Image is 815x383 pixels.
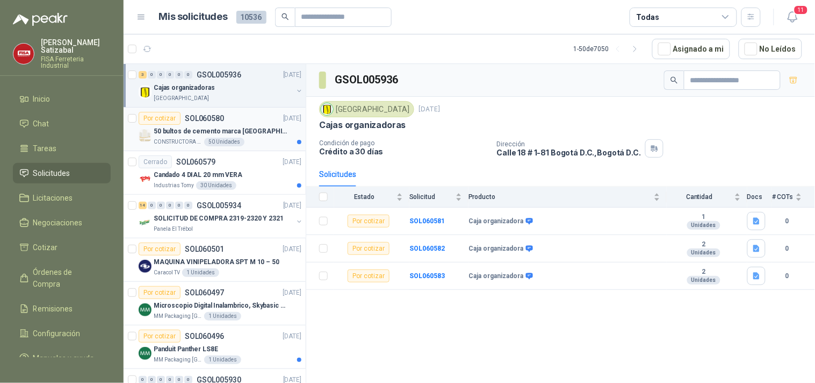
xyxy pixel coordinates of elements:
[468,193,652,201] span: Producto
[139,216,152,229] img: Company Logo
[13,212,111,233] a: Negociaciones
[348,215,390,228] div: Por cotizar
[184,71,192,79] div: 0
[33,93,51,105] span: Inicio
[139,173,152,186] img: Company Logo
[154,94,209,103] p: [GEOGRAPHIC_DATA]
[319,168,356,180] div: Solicitudes
[283,331,301,342] p: [DATE]
[185,245,224,253] p: SOL060501
[13,138,111,159] a: Tareas
[139,129,152,142] img: Company Logo
[13,13,68,26] img: Logo peakr
[139,260,152,273] img: Company Logo
[159,9,228,25] h1: Mis solicitudes
[139,303,152,316] img: Company Logo
[154,138,202,146] p: CONSTRUCTORA GRUPO FIP
[185,115,224,122] p: SOL060580
[157,202,165,209] div: 0
[166,71,174,79] div: 0
[13,262,111,294] a: Órdenes de Compra
[13,323,111,344] a: Configuración
[154,181,194,190] p: Industrias Tomy
[185,289,224,296] p: SOL060497
[154,214,284,224] p: SOLICITUD DE COMPRA 2319-2320 Y 2321
[283,201,301,211] p: [DATE]
[139,243,181,256] div: Por cotizar
[283,288,301,298] p: [DATE]
[13,348,111,368] a: Manuales y ayuda
[687,221,720,230] div: Unidades
[175,71,183,79] div: 0
[283,114,301,124] p: [DATE]
[41,39,111,54] p: [PERSON_NAME] Satizabal
[319,101,414,117] div: [GEOGRAPHIC_DATA]
[794,5,809,15] span: 11
[334,193,394,201] span: Estado
[33,303,73,315] span: Remisiones
[574,40,644,58] div: 1 - 50 de 7050
[283,70,301,80] p: [DATE]
[41,56,111,69] p: FISA Ferreteria Industrial
[419,104,440,115] p: [DATE]
[667,187,747,208] th: Cantidad
[13,237,111,258] a: Cotizar
[154,126,287,137] p: 50 bultos de cemento marca [GEOGRAPHIC_DATA]
[154,344,218,354] p: Panduit Panther LS8E
[409,245,445,252] a: SOL060582
[468,245,523,253] b: Caja organizadora
[184,202,192,209] div: 0
[321,103,333,115] img: Company Logo
[667,193,732,201] span: Cantidad
[139,86,152,98] img: Company Logo
[652,39,730,59] button: Asignado a mi
[772,244,802,254] b: 0
[409,217,445,225] a: SOL060581
[334,187,409,208] th: Estado
[154,268,180,277] p: Caracol TV
[667,240,741,249] b: 2
[176,158,215,166] p: SOL060579
[670,76,678,84] span: search
[139,155,172,168] div: Cerrado
[747,187,772,208] th: Docs
[139,68,304,103] a: 3 0 0 0 0 0 GSOL005936[DATE] Company LogoCajas organizadoras[GEOGRAPHIC_DATA]
[197,202,241,209] p: GSOL005934
[33,352,95,364] span: Manuales y ayuda
[236,11,266,24] span: 10536
[319,139,488,147] p: Condición de pago
[772,193,794,201] span: # COTs
[497,148,641,157] p: Calle 18 # 1-81 Bogotá D.C. , Bogotá D.C.
[33,242,58,253] span: Cotizar
[124,108,306,151] a: Por cotizarSOL060580[DATE] Company Logo50 bultos de cemento marca [GEOGRAPHIC_DATA]CONSTRUCTORA G...
[409,272,445,280] a: SOL060583
[139,112,181,125] div: Por cotizar
[772,271,802,281] b: 0
[139,347,152,360] img: Company Logo
[139,286,181,299] div: Por cotizar
[13,188,111,208] a: Licitaciones
[13,89,111,109] a: Inicio
[13,163,111,183] a: Solicitudes
[154,83,215,93] p: Cajas organizadoras
[637,11,659,23] div: Todas
[772,187,815,208] th: # COTs
[33,143,57,154] span: Tareas
[33,328,81,339] span: Configuración
[319,119,406,131] p: Cajas organizadoras
[204,312,241,321] div: 1 Unidades
[468,217,523,226] b: Caja organizadora
[348,269,390,282] div: Por cotizar
[13,44,34,64] img: Company Logo
[148,71,156,79] div: 0
[182,268,219,277] div: 1 Unidades
[772,216,802,226] b: 0
[139,71,147,79] div: 3
[197,71,241,79] p: GSOL005936
[282,13,289,20] span: search
[335,72,400,88] h3: GSOL005936
[154,225,193,233] p: Panela El Trébol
